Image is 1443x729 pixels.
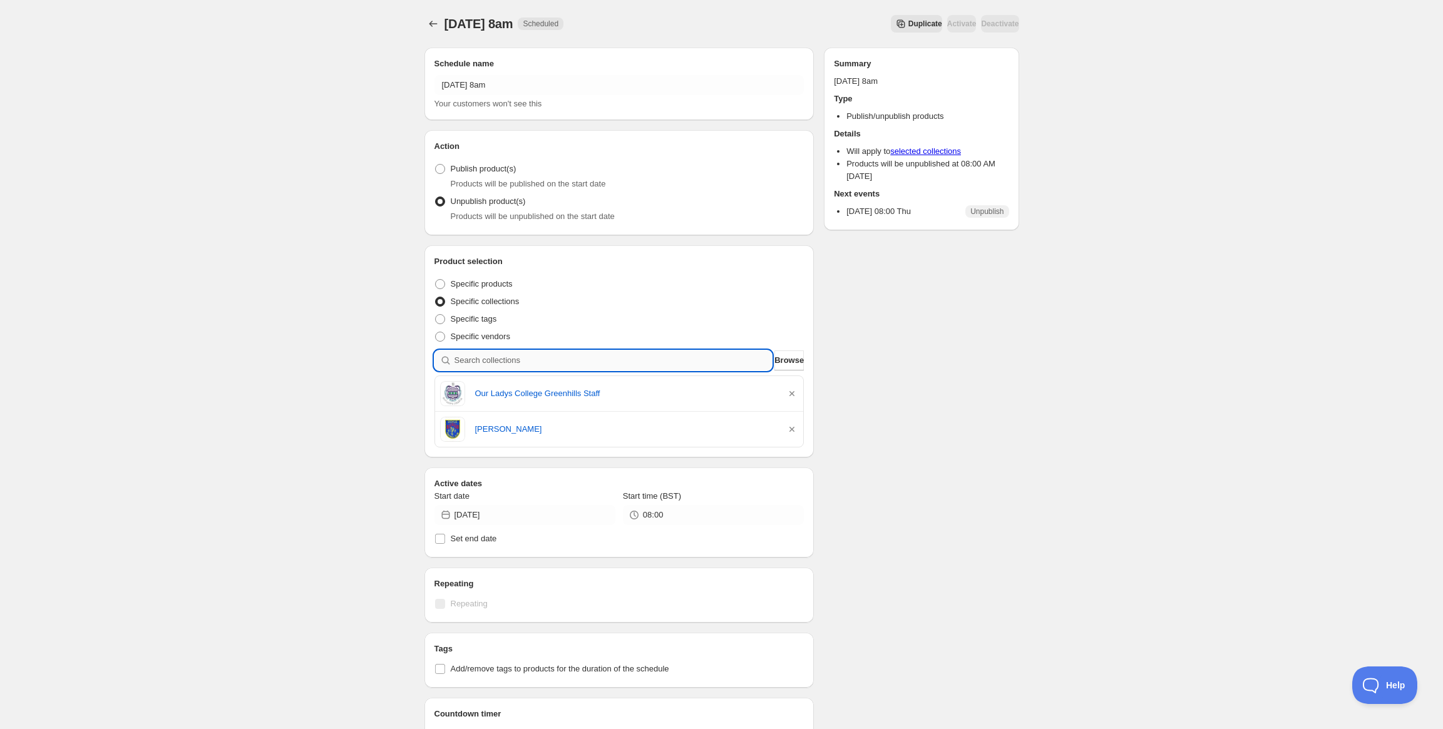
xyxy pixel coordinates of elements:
[454,350,773,370] input: Search collections
[891,15,942,33] button: Secondary action label
[451,164,516,173] span: Publish product(s)
[451,534,497,543] span: Set end date
[451,179,606,188] span: Products will be published on the start date
[846,110,1009,123] li: Publish/unpublish products
[623,491,681,501] span: Start time (BST)
[834,58,1009,70] h2: Summary
[434,58,804,70] h2: Schedule name
[451,332,510,341] span: Specific vendors
[451,279,513,288] span: Specific products
[434,491,470,501] span: Start date
[834,93,1009,105] h2: Type
[451,664,669,673] span: Add/remove tags to products for the duration of the schedule
[846,205,911,218] p: [DATE] 08:00 Thu
[834,75,1009,88] p: [DATE] 8am
[475,387,776,400] a: Our Ladys College Greenhills Staff
[434,255,804,268] h2: Product selection
[434,99,542,108] span: Your customers won't see this
[451,314,497,324] span: Specific tags
[434,643,804,655] h2: Tags
[451,212,615,221] span: Products will be unpublished on the start date
[424,15,442,33] button: Schedules
[451,297,520,306] span: Specific collections
[846,158,1009,183] li: Products will be unpublished at 08:00 AM [DATE]
[774,354,804,367] span: Browse
[444,17,513,31] span: [DATE] 8am
[475,423,776,436] a: [PERSON_NAME]
[434,708,804,720] h2: Countdown timer
[908,19,942,29] span: Duplicate
[451,599,488,608] span: Repeating
[890,146,961,156] a: selected collections
[434,578,804,590] h2: Repeating
[846,145,1009,158] li: Will apply to
[451,196,526,206] span: Unpublish product(s)
[970,206,1004,217] span: Unpublish
[434,477,804,490] h2: Active dates
[774,350,804,370] button: Browse
[523,19,558,29] span: Scheduled
[1352,666,1418,704] iframe: Toggle Customer Support
[834,128,1009,140] h2: Details
[434,140,804,153] h2: Action
[834,188,1009,200] h2: Next events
